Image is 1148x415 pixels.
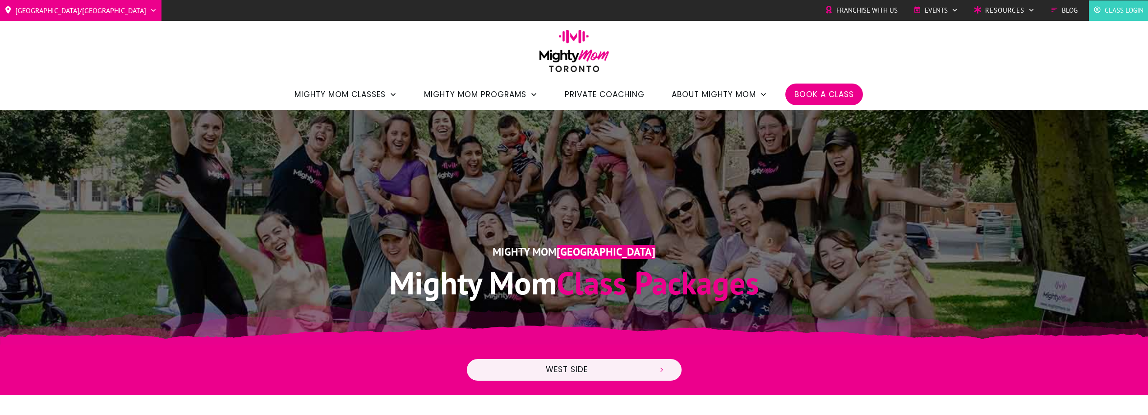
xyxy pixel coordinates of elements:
[913,4,958,17] a: Events
[424,87,538,102] a: Mighty Mom Programs
[672,87,767,102] a: About Mighty Mom
[1051,4,1078,17] a: Blog
[836,4,898,17] span: Franchise with Us
[313,262,835,303] h1: Class Packages
[483,365,651,375] span: West Side
[295,87,386,102] span: Mighty Mom Classes
[15,3,146,18] span: [GEOGRAPHIC_DATA]/[GEOGRAPHIC_DATA]
[794,87,854,102] a: Book a Class
[672,87,756,102] span: About Mighty Mom
[424,87,526,102] span: Mighty Mom Programs
[1062,4,1078,17] span: Blog
[925,4,948,17] span: Events
[825,4,898,17] a: Franchise with Us
[557,245,655,259] span: [GEOGRAPHIC_DATA]
[5,3,157,18] a: [GEOGRAPHIC_DATA]/[GEOGRAPHIC_DATA]
[389,262,557,303] span: Mighty Mom
[985,4,1024,17] span: Resources
[974,4,1035,17] a: Resources
[535,29,614,79] img: mightymom-logo-toronto
[1105,4,1143,17] span: Class Login
[1093,4,1143,17] a: Class Login
[295,87,397,102] a: Mighty Mom Classes
[466,358,682,382] a: West Side
[493,245,557,259] span: Mighty Mom
[565,87,645,102] a: Private Coaching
